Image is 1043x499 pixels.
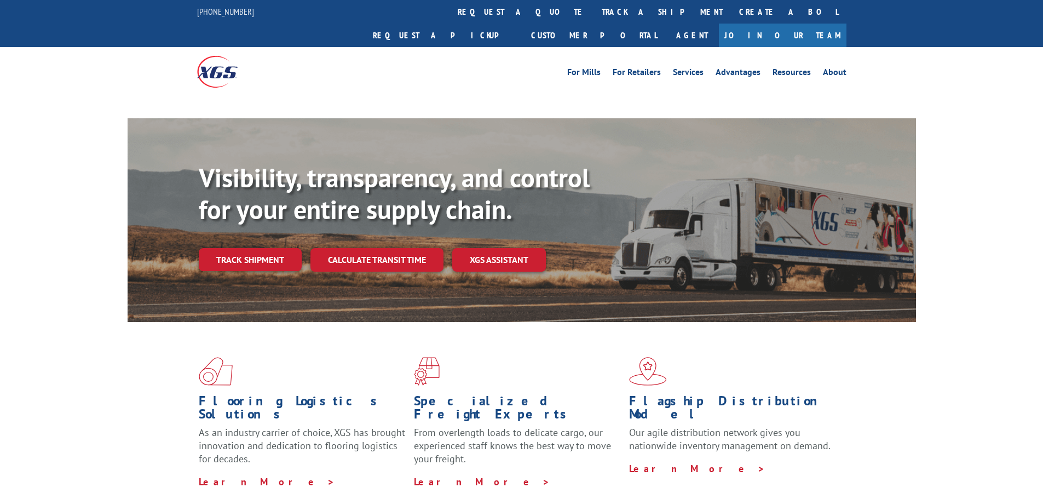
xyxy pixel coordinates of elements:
[197,6,254,17] a: [PHONE_NUMBER]
[716,68,760,80] a: Advantages
[629,426,831,452] span: Our agile distribution network gives you nationwide inventory management on demand.
[773,68,811,80] a: Resources
[613,68,661,80] a: For Retailers
[414,394,621,426] h1: Specialized Freight Experts
[199,248,302,271] a: Track shipment
[414,357,440,386] img: xgs-icon-focused-on-flooring-red
[823,68,846,80] a: About
[523,24,665,47] a: Customer Portal
[199,160,590,226] b: Visibility, transparency, and control for your entire supply chain.
[665,24,719,47] a: Agent
[629,357,667,386] img: xgs-icon-flagship-distribution-model-red
[414,475,550,488] a: Learn More >
[719,24,846,47] a: Join Our Team
[629,462,765,475] a: Learn More >
[199,394,406,426] h1: Flooring Logistics Solutions
[629,394,836,426] h1: Flagship Distribution Model
[199,357,233,386] img: xgs-icon-total-supply-chain-intelligence-red
[199,426,405,465] span: As an industry carrier of choice, XGS has brought innovation and dedication to flooring logistics...
[452,248,546,272] a: XGS ASSISTANT
[673,68,704,80] a: Services
[414,426,621,475] p: From overlength loads to delicate cargo, our experienced staff knows the best way to move your fr...
[310,248,443,272] a: Calculate transit time
[567,68,601,80] a: For Mills
[199,475,335,488] a: Learn More >
[365,24,523,47] a: Request a pickup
